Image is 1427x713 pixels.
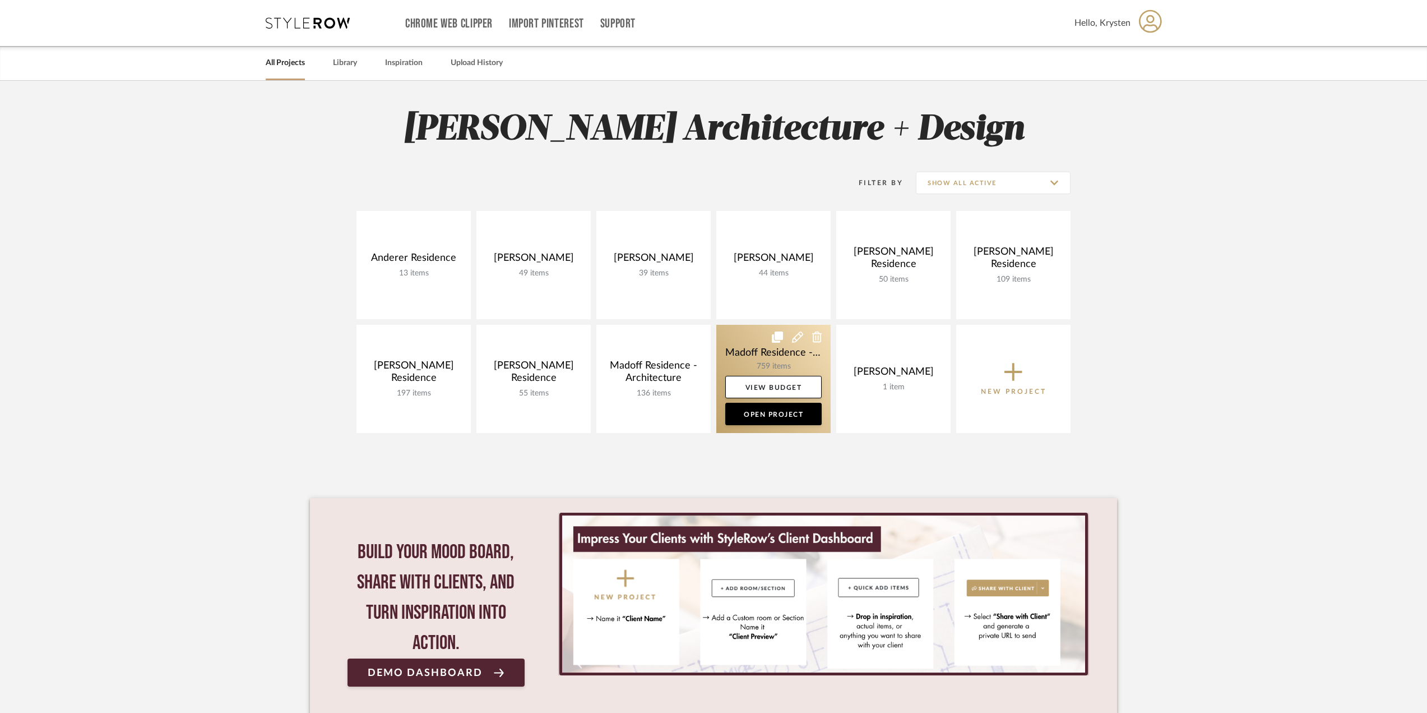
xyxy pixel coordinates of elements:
[365,252,462,269] div: Anderer Residence
[485,252,582,269] div: [PERSON_NAME]
[365,269,462,278] div: 13 items
[981,386,1046,397] p: New Project
[845,366,942,383] div: [PERSON_NAME]
[1074,16,1131,30] span: Hello, Krysten
[965,246,1062,275] div: [PERSON_NAME] Residence
[845,246,942,275] div: [PERSON_NAME] Residence
[509,19,584,29] a: Import Pinterest
[558,513,1089,675] div: 0
[365,360,462,389] div: [PERSON_NAME] Residence
[368,668,483,678] span: Demo Dashboard
[562,516,1085,673] img: StyleRow_Client_Dashboard_Banner__1_.png
[605,360,702,389] div: Madoff Residence - Architecture
[600,19,636,29] a: Support
[365,389,462,398] div: 197 items
[605,389,702,398] div: 136 items
[405,19,493,29] a: Chrome Web Clipper
[725,252,822,269] div: [PERSON_NAME]
[956,325,1071,433] button: New Project
[605,252,702,269] div: [PERSON_NAME]
[725,376,822,398] a: View Budget
[845,275,942,284] div: 50 items
[451,56,503,71] a: Upload History
[333,56,357,71] a: Library
[266,56,305,71] a: All Projects
[348,659,525,687] a: Demo Dashboard
[605,269,702,278] div: 39 items
[348,537,525,659] div: Build your mood board, share with clients, and turn inspiration into action.
[725,403,822,425] a: Open Project
[844,177,903,188] div: Filter By
[845,383,942,392] div: 1 item
[965,275,1062,284] div: 109 items
[385,56,423,71] a: Inspiration
[310,109,1117,151] h2: [PERSON_NAME] Architecture + Design
[725,269,822,278] div: 44 items
[485,389,582,398] div: 55 items
[485,269,582,278] div: 49 items
[485,360,582,389] div: [PERSON_NAME] Residence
